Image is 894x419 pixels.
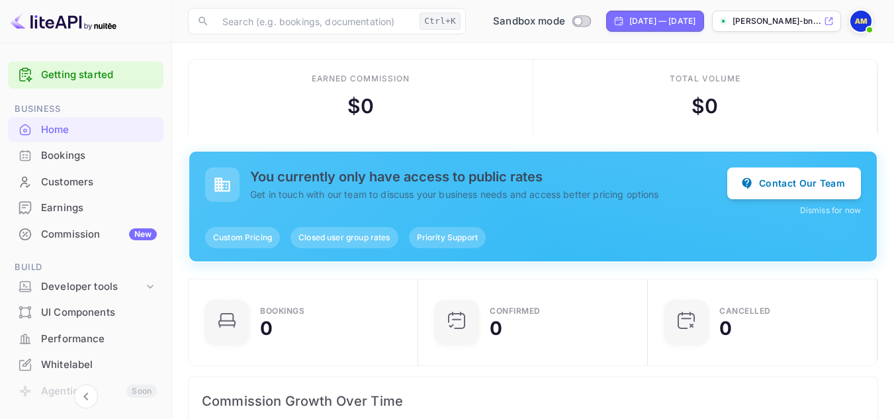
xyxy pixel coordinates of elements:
div: Getting started [8,62,163,89]
p: Get in touch with our team to discuss your business needs and access better pricing options [250,187,727,201]
div: $ 0 [692,91,718,121]
div: [DATE] — [DATE] [629,15,695,27]
button: Collapse navigation [74,385,98,408]
div: 0 [490,319,502,338]
div: 0 [260,319,273,338]
div: Customers [8,169,163,195]
div: Home [8,117,163,143]
span: Custom Pricing [205,232,280,244]
span: Closed user group rates [291,232,398,244]
img: LiteAPI logo [11,11,116,32]
div: Total volume [670,73,740,85]
div: Bookings [8,143,163,169]
img: Abdulqadir Mohammed [850,11,872,32]
a: Performance [8,326,163,351]
div: Commission [41,227,157,242]
div: Bookings [41,148,157,163]
a: CommissionNew [8,222,163,246]
div: Performance [41,332,157,347]
span: Commission Growth Over Time [202,391,864,412]
div: 0 [719,319,732,338]
div: New [129,228,157,240]
a: Bookings [8,143,163,167]
button: Dismiss for now [800,205,861,216]
a: UI Components [8,300,163,324]
div: UI Components [8,300,163,326]
div: Earnings [41,201,157,216]
div: Ctrl+K [420,13,461,30]
div: Confirmed [490,307,541,315]
span: Build [8,260,163,275]
div: UI Components [41,305,157,320]
div: Earnings [8,195,163,221]
a: Earnings [8,195,163,220]
button: Contact Our Team [727,167,861,199]
div: Bookings [260,307,304,315]
div: CommissionNew [8,222,163,248]
span: Business [8,102,163,116]
div: CANCELLED [719,307,771,315]
h5: You currently only have access to public rates [250,169,727,185]
span: Sandbox mode [493,14,565,29]
div: Switch to Production mode [488,14,596,29]
a: Home [8,117,163,142]
div: Developer tools [8,275,163,299]
div: Whitelabel [8,352,163,378]
a: Getting started [41,68,157,83]
div: Performance [8,326,163,352]
input: Search (e.g. bookings, documentation) [214,8,414,34]
a: Whitelabel [8,352,163,377]
div: Earned commission [312,73,410,85]
a: Customers [8,169,163,194]
div: Home [41,122,157,138]
div: Developer tools [41,279,144,295]
span: Priority Support [409,232,486,244]
div: $ 0 [347,91,374,121]
p: [PERSON_NAME]-bn... [733,15,821,27]
div: Whitelabel [41,357,157,373]
div: Customers [41,175,157,190]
